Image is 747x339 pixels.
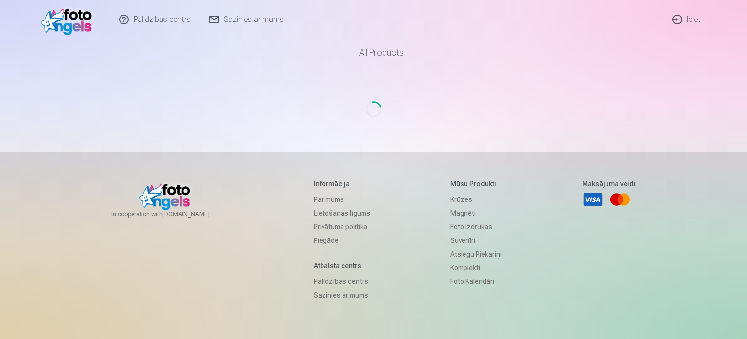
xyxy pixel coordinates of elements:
[450,247,502,261] a: Atslēgu piekariņi
[314,179,370,189] h5: Informācija
[609,189,631,210] a: Mastercard
[314,234,370,247] a: Piegāde
[450,179,502,189] h5: Mūsu produkti
[450,193,502,206] a: Krūzes
[314,261,370,271] h5: Atbalsta centrs
[450,275,502,288] a: Foto kalendāri
[162,210,233,218] a: [DOMAIN_NAME]
[582,179,636,189] h5: Maksājuma veidi
[450,234,502,247] a: Suvenīri
[314,288,370,302] a: Sazinies ar mums
[314,275,370,288] a: Palīdzības centrs
[314,193,370,206] a: Par mums
[332,39,415,66] a: All products
[450,206,502,220] a: Magnēti
[111,210,233,218] span: In cooperation with
[582,189,604,210] a: Visa
[314,220,370,234] a: Privātuma politika
[314,206,370,220] a: Lietošanas līgums
[450,220,502,234] a: Foto izdrukas
[450,261,502,275] a: Komplekti
[41,4,97,35] img: /fa1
